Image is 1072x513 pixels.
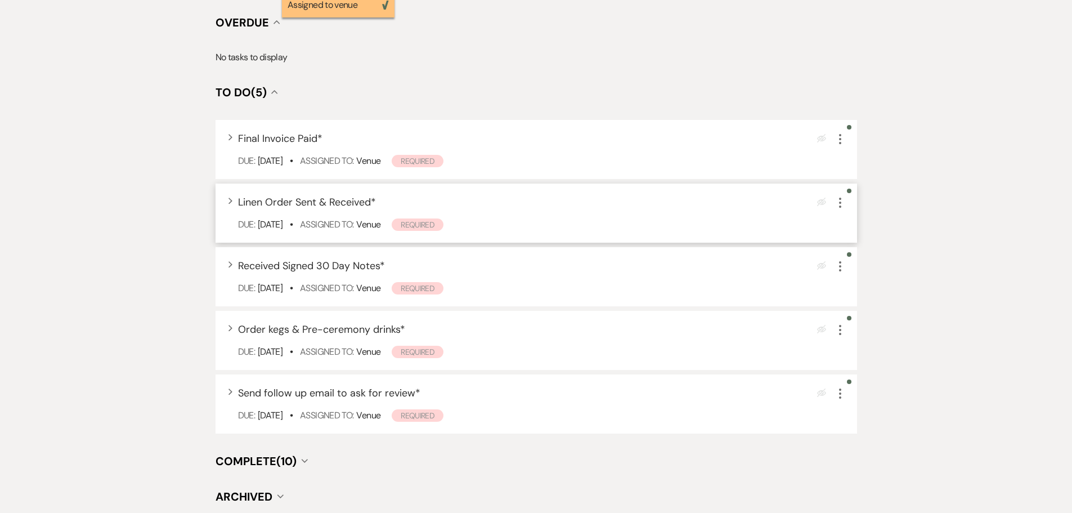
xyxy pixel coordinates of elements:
[290,218,293,230] b: •
[300,409,353,421] span: Assigned To:
[238,388,420,398] button: Send follow up email to ask for review*
[238,282,255,294] span: Due:
[290,155,293,167] b: •
[238,132,322,145] span: Final Invoice Paid *
[216,454,297,469] span: Complete (10)
[238,346,255,358] span: Due:
[238,409,255,421] span: Due:
[290,409,293,421] b: •
[216,456,308,467] button: Complete(10)
[216,87,278,98] button: To Do(5)
[356,218,380,230] span: Venue
[258,346,282,358] span: [DATE]
[290,346,293,358] b: •
[392,346,443,358] span: Required
[216,491,284,502] button: Archived
[300,346,353,358] span: Assigned To:
[238,218,255,230] span: Due:
[216,50,857,65] p: No tasks to display
[258,409,282,421] span: [DATE]
[392,282,443,295] span: Required
[216,15,269,30] span: Overdue
[216,85,267,100] span: To Do (5)
[258,282,282,294] span: [DATE]
[238,195,376,209] span: Linen Order Sent & Received *
[216,17,280,28] button: Overdue
[392,155,443,167] span: Required
[238,324,405,334] button: Order kegs & Pre-ceremony drinks*
[300,218,353,230] span: Assigned To:
[238,323,405,336] span: Order kegs & Pre-ceremony drinks *
[238,386,420,400] span: Send follow up email to ask for review *
[290,282,293,294] b: •
[216,489,272,504] span: Archived
[258,218,282,230] span: [DATE]
[356,155,380,167] span: Venue
[258,155,282,167] span: [DATE]
[392,409,443,422] span: Required
[356,282,380,294] span: Venue
[300,282,353,294] span: Assigned To:
[238,155,255,167] span: Due:
[238,133,322,144] button: Final Invoice Paid*
[238,197,376,207] button: Linen Order Sent & Received*
[356,346,380,358] span: Venue
[392,218,443,231] span: Required
[238,261,385,271] button: Received Signed 30 Day Notes*
[300,155,353,167] span: Assigned To:
[356,409,380,421] span: Venue
[238,259,385,273] span: Received Signed 30 Day Notes *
